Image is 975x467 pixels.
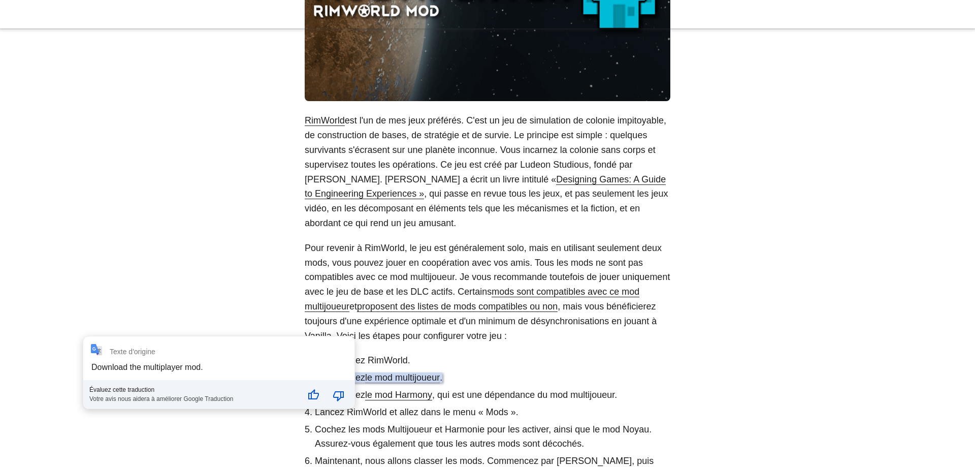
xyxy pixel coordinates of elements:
div: Download the multiplayer mod. [91,363,203,371]
a: le mod multijoueur [365,372,440,383]
font: , mais vous bénéficierez toujours d'une expérience optimale et d'un minimum de désynchronisations... [305,301,657,341]
font: Cochez les mods Multijoueur et Harmonie pour les activer, ainsi que le mod Noyau. Assurez-vous ég... [315,424,652,449]
div: Évaluez cette traduction [89,386,298,393]
font: , qui passe en revue tous les jeux, et pas seulement les jeux vidéo, en les décomposant en élémen... [305,189,668,228]
div: Texte d'origine [110,348,155,356]
font: Pour revenir à RimWorld, le jeu est généralement solo, mais en utilisant seulement deux mods, vou... [305,243,670,297]
button: Mauvaise traduction [327,383,351,408]
font: est l'un de mes jeux préférés. C'est un jeu de simulation de colonie impitoyable, de construction... [305,115,666,184]
button: Bonne traduction [301,383,326,408]
a: proposent des listes de mods compatibles ou non [357,301,558,312]
font: . [440,372,442,383]
font: et [349,301,357,312]
div: Votre avis nous aidera à améliorer Google Traduction [89,393,298,402]
font: Lancez RimWorld et allez dans le menu « Mods ». [315,407,518,417]
a: RimWorld [305,115,345,126]
font: , qui est une dépendance du mod multijoueur. [432,390,617,400]
a: mods sont compatibles avec ce mod multijoueur [305,287,639,312]
font: Téléchargez RimWorld. [315,355,410,365]
a: le mod Harmony [365,390,432,400]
